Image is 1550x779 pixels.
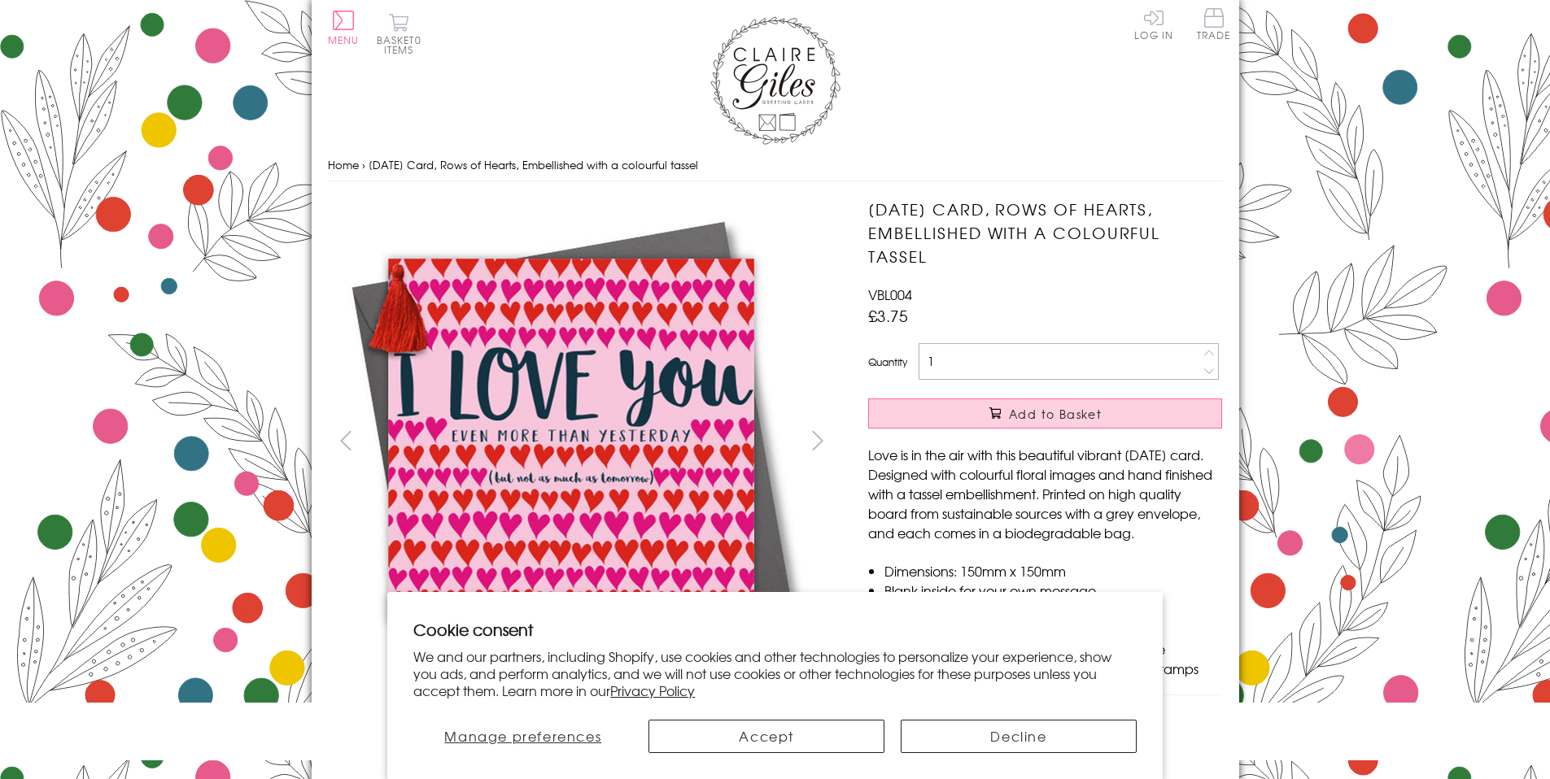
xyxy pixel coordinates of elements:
span: › [362,157,365,172]
button: Manage preferences [413,720,632,753]
h2: Cookie consent [413,618,1137,641]
p: We and our partners, including Shopify, use cookies and other technologies to personalize your ex... [413,648,1137,698]
a: Privacy Policy [610,681,695,700]
span: Trade [1197,8,1231,40]
button: Basket0 items [377,13,421,54]
a: Log In [1134,8,1173,40]
span: Menu [328,33,360,47]
nav: breadcrumbs [328,149,1223,182]
span: 0 items [384,33,421,57]
li: Blank inside for your own message [884,581,1222,600]
img: Valentine's Day Card, Rows of Hearts, Embellished with a colourful tassel [836,198,1324,685]
button: next [799,422,836,459]
button: Accept [648,720,884,753]
a: Home [328,157,359,172]
button: Add to Basket [868,398,1222,429]
label: Quantity [868,355,907,369]
p: Love is in the air with this beautiful vibrant [DATE] card. Designed with colourful floral images... [868,445,1222,542]
span: £3.75 [868,304,908,327]
img: Valentine's Day Card, Rows of Hearts, Embellished with a colourful tassel [327,198,815,685]
img: Claire Giles Greetings Cards [710,16,840,145]
span: Add to Basket [1009,406,1102,422]
a: Trade [1197,8,1231,43]
span: [DATE] Card, Rows of Hearts, Embellished with a colourful tassel [369,157,698,172]
li: Dimensions: 150mm x 150mm [884,561,1222,581]
span: Manage preferences [444,726,601,746]
span: VBL004 [868,285,912,304]
button: prev [328,422,365,459]
button: Menu [328,11,360,45]
h1: [DATE] Card, Rows of Hearts, Embellished with a colourful tassel [868,198,1222,268]
button: Decline [901,720,1137,753]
